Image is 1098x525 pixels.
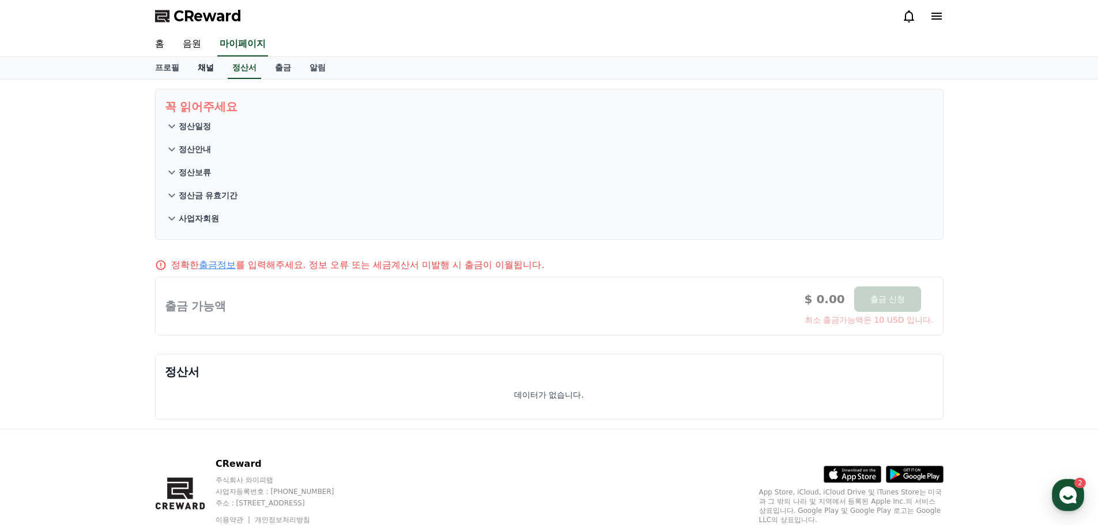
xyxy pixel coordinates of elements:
[117,365,121,374] span: 2
[179,190,238,201] p: 정산금 유효기간
[146,57,188,79] a: 프로필
[165,184,934,207] button: 정산금 유효기간
[179,120,211,132] p: 정산일정
[228,57,261,79] a: 정산서
[179,213,219,224] p: 사업자회원
[146,32,173,56] a: 홈
[216,457,356,471] p: CReward
[199,259,236,270] a: 출금정보
[3,365,76,394] a: 홈
[514,389,584,401] p: 데이터가 없습니다.
[165,364,934,380] p: 정산서
[171,258,545,272] p: 정확한 를 입력해주세요. 정보 오류 또는 세금계산서 미발행 시 출금이 이월됩니다.
[165,161,934,184] button: 정산보류
[165,138,934,161] button: 정산안내
[165,115,934,138] button: 정산일정
[165,99,934,115] p: 꼭 읽어주세요
[178,383,192,392] span: 설정
[759,488,944,524] p: App Store, iCloud, iCloud Drive 및 iTunes Store는 미국과 그 밖의 나라 및 지역에서 등록된 Apple Inc.의 서비스 상표입니다. Goo...
[188,57,223,79] a: 채널
[216,516,252,524] a: 이용약관
[266,57,300,79] a: 출금
[36,383,43,392] span: 홈
[165,207,934,230] button: 사업자회원
[216,498,356,508] p: 주소 : [STREET_ADDRESS]
[173,7,242,25] span: CReward
[179,143,211,155] p: 정산안내
[255,516,310,524] a: 개인정보처리방침
[105,383,119,392] span: 대화
[149,365,221,394] a: 설정
[155,7,242,25] a: CReward
[217,32,268,56] a: 마이페이지
[179,167,211,178] p: 정산보류
[216,475,356,485] p: 주식회사 와이피랩
[300,57,335,79] a: 알림
[173,32,210,56] a: 음원
[216,487,356,496] p: 사업자등록번호 : [PHONE_NUMBER]
[76,365,149,394] a: 2대화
